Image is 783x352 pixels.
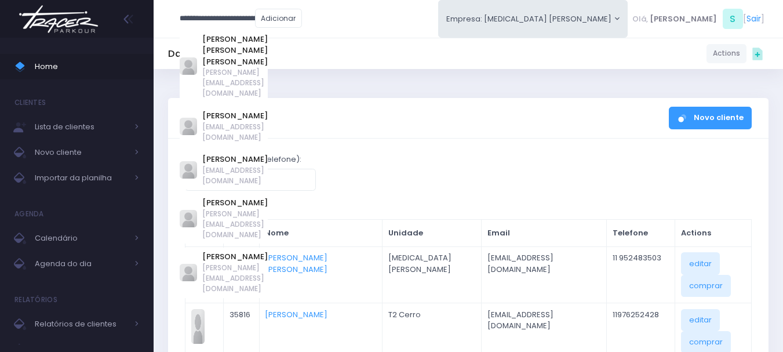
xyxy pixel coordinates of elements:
[35,231,128,246] span: Calendário
[382,246,481,303] td: [MEDICAL_DATA] [PERSON_NAME]
[35,317,128,332] span: Relatórios de clientes
[35,59,139,74] span: Home
[382,220,481,247] th: Unidade
[14,202,44,226] h4: Agenda
[675,220,751,247] th: Actions
[14,91,46,114] h4: Clientes
[202,165,268,186] span: [EMAIL_ADDRESS][DOMAIN_NAME]
[265,252,327,275] a: [PERSON_NAME] [PERSON_NAME]
[168,48,221,60] h5: Dashboard
[746,13,761,25] a: Sair
[202,154,268,165] a: [PERSON_NAME]
[202,263,268,294] span: [PERSON_NAME][EMAIL_ADDRESS][DOMAIN_NAME]
[35,256,128,271] span: Agenda do dia
[202,209,268,240] span: [PERSON_NAME][EMAIL_ADDRESS][DOMAIN_NAME]
[607,220,675,247] th: Telefone
[202,197,268,209] a: [PERSON_NAME]
[628,6,769,32] div: [ ]
[650,13,717,25] span: [PERSON_NAME]
[607,246,675,303] td: 11 952483503
[35,170,128,186] span: Importar da planilha
[259,220,382,247] th: Nome
[255,9,303,28] a: Adicionar
[706,44,746,63] a: Actions
[482,220,607,247] th: Email
[202,34,268,68] a: [PERSON_NAME] [PERSON_NAME] [PERSON_NAME]
[35,145,128,160] span: Novo cliente
[265,309,327,320] a: [PERSON_NAME]
[202,110,268,122] a: [PERSON_NAME]
[632,13,648,25] span: Olá,
[14,288,57,311] h4: Relatórios
[35,119,128,135] span: Lista de clientes
[723,9,743,29] span: S
[202,67,268,99] span: [PERSON_NAME][EMAIL_ADDRESS][DOMAIN_NAME]
[681,309,720,331] a: editar
[482,246,607,303] td: [EMAIL_ADDRESS][DOMAIN_NAME]
[202,251,268,263] a: [PERSON_NAME]
[669,107,752,129] a: Novo cliente
[202,122,268,143] span: [EMAIL_ADDRESS][DOMAIN_NAME]
[681,275,731,297] a: comprar
[681,252,720,274] a: editar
